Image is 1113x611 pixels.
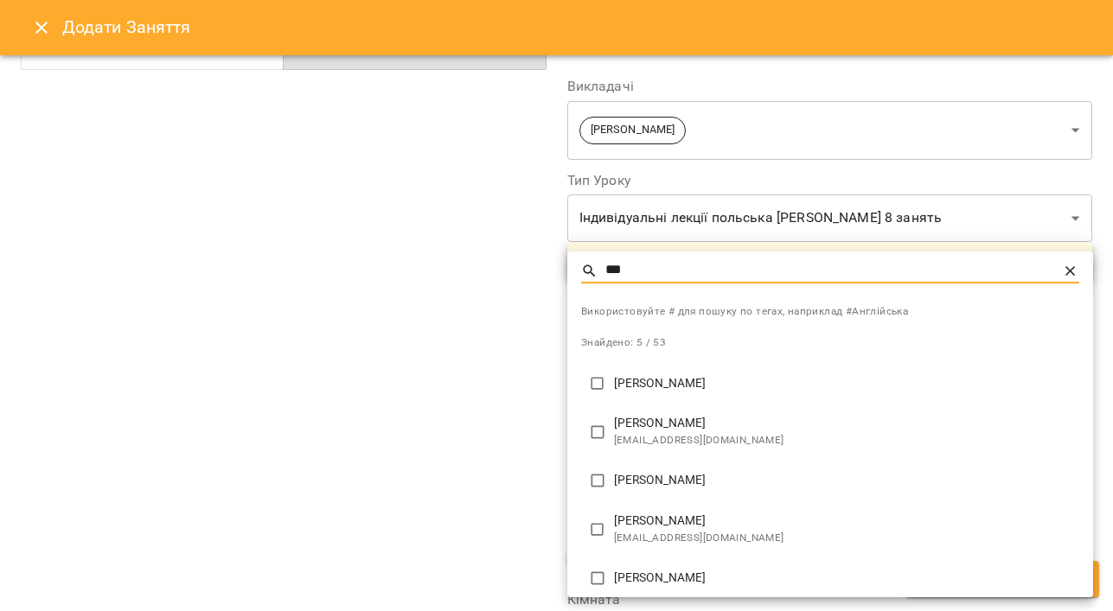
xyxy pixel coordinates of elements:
p: [PERSON_NAME] [614,375,1079,392]
span: [EMAIL_ADDRESS][DOMAIN_NAME] [614,432,1079,449]
span: Використовуйте # для пошуку по тегах, наприклад #Англійська [581,303,1079,321]
p: [PERSON_NAME] [614,472,1079,489]
p: [PERSON_NAME] [614,415,1079,432]
p: [PERSON_NAME] [614,512,1079,530]
p: [PERSON_NAME] [614,570,1079,587]
span: Знайдено: 5 / 53 [581,336,666,348]
span: [EMAIL_ADDRESS][DOMAIN_NAME] [614,530,1079,547]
